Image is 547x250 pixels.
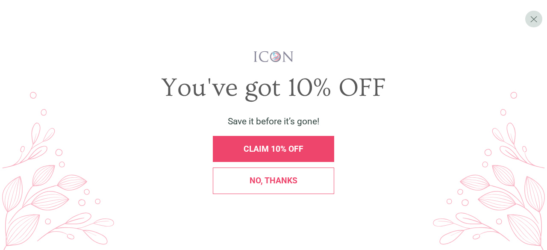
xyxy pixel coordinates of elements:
span: CLAIM 10% OFF [244,144,303,154]
span: No, thanks [250,176,297,185]
span: Save it before it’s gone! [228,116,319,126]
img: iconwallstickersl_1754656298800.png [253,50,295,63]
span: You've got 10% OFF [161,73,386,103]
span: X [530,13,538,24]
